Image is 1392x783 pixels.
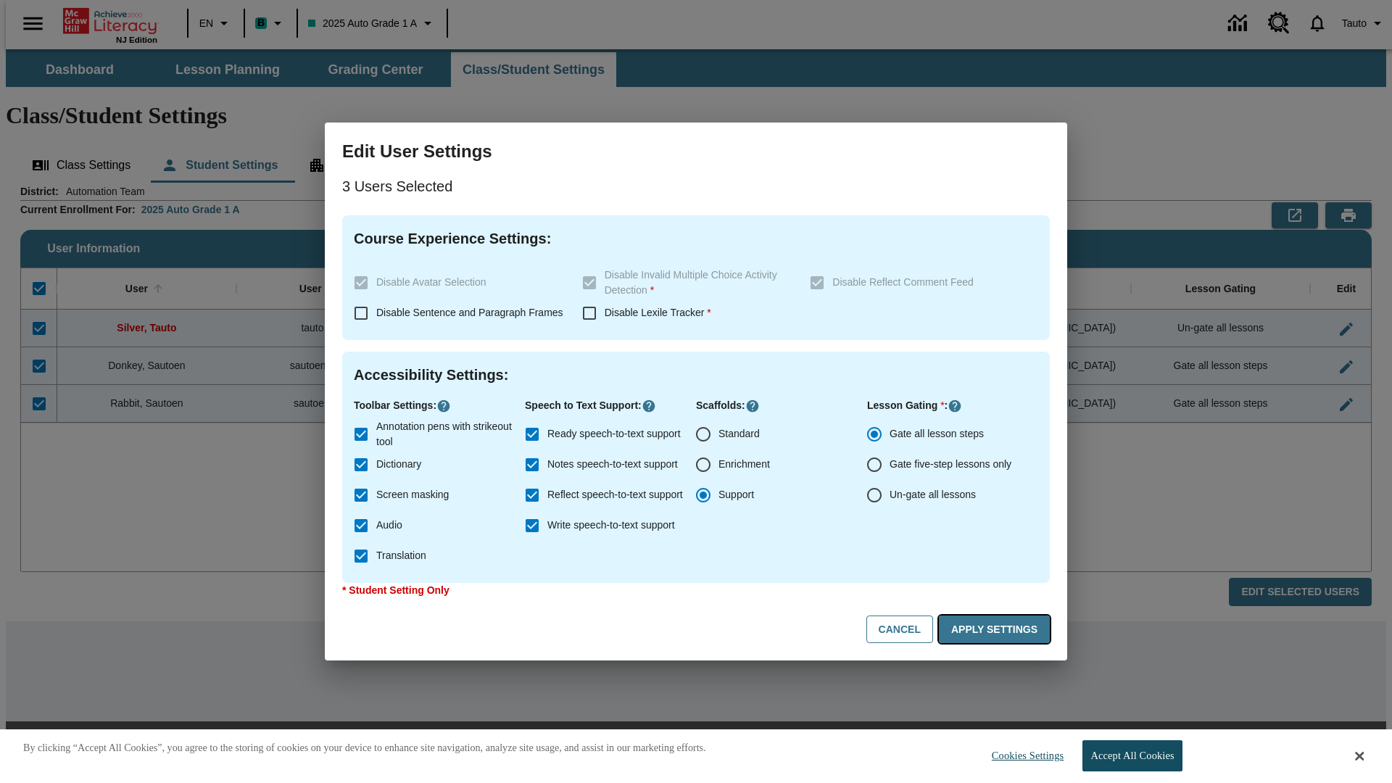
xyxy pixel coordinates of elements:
span: Reflect speech-to-text support [547,487,683,502]
h4: Accessibility Settings : [354,363,1038,386]
h4: Course Experience Settings : [354,227,1038,250]
p: Toolbar Settings : [354,398,525,413]
button: Cookies Settings [979,741,1069,771]
span: Enrichment [718,457,770,472]
button: Accept All Cookies [1082,740,1182,771]
button: Cancel [866,616,933,644]
span: Disable Avatar Selection [376,276,486,288]
h3: Edit User Settings [342,140,1050,163]
label: These settings are specific to individual classes. To see these settings or make changes, please ... [802,268,1027,298]
span: Screen masking [376,487,449,502]
span: Annotation pens with strikeout tool [376,419,513,449]
span: Write speech-to-text support [547,518,675,533]
p: By clicking “Accept All Cookies”, you agree to the storing of cookies on your device to enhance s... [23,741,706,755]
button: Click here to know more about [436,399,451,413]
p: 3 Users Selected [342,175,1050,198]
span: Notes speech-to-text support [547,457,678,472]
button: Close [1355,750,1364,763]
p: Scaffolds : [696,398,867,413]
span: Disable Sentence and Paragraph Frames [376,307,563,318]
button: Apply Settings [939,616,1050,644]
p: Speech to Text Support : [525,398,696,413]
span: Audio [376,518,402,533]
p: * Student Setting Only [342,583,1050,598]
label: These settings are specific to individual classes. To see these settings or make changes, please ... [574,268,799,298]
span: Un-gate all lessons [890,487,976,502]
p: Lesson Gating : [867,398,1038,413]
span: Support [718,487,754,502]
span: Gate all lesson steps [890,426,984,442]
button: Click here to know more about [745,399,760,413]
span: Disable Invalid Multiple Choice Activity Detection [605,269,777,296]
span: Disable Reflect Comment Feed [832,276,974,288]
button: Click here to know more about [948,399,962,413]
label: These settings are specific to individual classes. To see these settings or make changes, please ... [346,268,571,298]
span: Translation [376,548,426,563]
span: Standard [718,426,760,442]
span: Ready speech-to-text support [547,426,681,442]
button: Click here to know more about [642,399,656,413]
span: Dictionary [376,457,421,472]
span: Disable Lexile Tracker [605,307,711,318]
span: Gate five-step lessons only [890,457,1011,472]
